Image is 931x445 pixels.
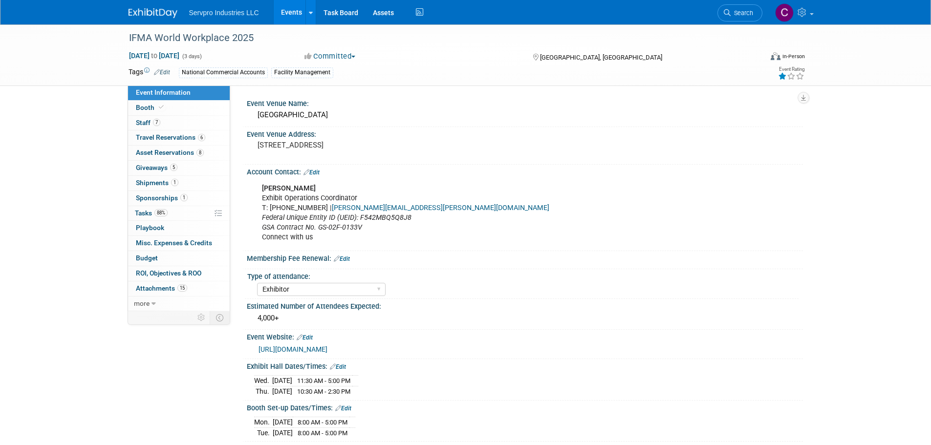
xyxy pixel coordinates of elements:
[247,330,803,342] div: Event Website:
[136,164,177,171] span: Giveaways
[330,363,346,370] a: Edit
[128,191,230,206] a: Sponsorships1
[128,161,230,175] a: Giveaways5
[198,134,205,141] span: 6
[705,51,805,65] div: Event Format
[254,311,796,326] div: 4,000+
[128,176,230,191] a: Shipments1
[128,236,230,251] a: Misc. Expenses & Credits
[177,284,187,292] span: 15
[128,130,230,145] a: Travel Reservations6
[154,209,168,216] span: 88%
[153,119,160,126] span: 7
[136,179,178,187] span: Shipments
[180,194,188,201] span: 1
[150,52,159,60] span: to
[254,386,272,396] td: Thu.
[297,377,350,384] span: 11:30 AM - 5:00 PM
[136,104,166,111] span: Booth
[272,386,292,396] td: [DATE]
[247,96,803,108] div: Event Venue Name:
[136,119,160,127] span: Staff
[332,204,549,212] a: [PERSON_NAME][EMAIL_ADDRESS][PERSON_NAME][DOMAIN_NAME]
[254,376,272,386] td: Wed.
[262,184,316,192] b: [PERSON_NAME]
[782,53,805,60] div: In-Person
[129,67,170,78] td: Tags
[247,269,799,281] div: Type of attendance:
[126,29,748,47] div: IFMA World Workplace 2025
[273,427,293,438] td: [DATE]
[298,419,347,426] span: 8:00 AM - 5:00 PM
[254,417,273,428] td: Mon.
[273,417,293,428] td: [DATE]
[135,209,168,217] span: Tasks
[134,299,150,307] span: more
[298,429,347,437] span: 8:00 AM - 5:00 PM
[128,101,230,115] a: Booth
[193,311,210,324] td: Personalize Event Tab Strip
[136,284,187,292] span: Attachments
[335,405,351,412] a: Edit
[136,88,191,96] span: Event Information
[128,251,230,266] a: Budget
[210,311,230,324] td: Toggle Event Tabs
[255,179,695,247] div: Exhibit Operations Coordinator T: [PHONE_NUMBER] | Connect with us
[136,224,164,232] span: Playbook
[128,281,230,296] a: Attachments15
[717,4,762,21] a: Search
[297,334,313,341] a: Edit
[247,127,803,139] div: Event Venue Address:
[271,67,333,78] div: Facility Management
[128,266,230,281] a: ROI, Objectives & ROO
[540,54,662,61] span: [GEOGRAPHIC_DATA], [GEOGRAPHIC_DATA]
[247,401,803,413] div: Booth Set-up Dates/Times:
[254,107,796,123] div: [GEOGRAPHIC_DATA]
[778,67,804,72] div: Event Rating
[136,254,158,262] span: Budget
[334,255,350,262] a: Edit
[247,299,803,311] div: Estimated Number of Attendees Expected:
[128,297,230,311] a: more
[129,8,177,18] img: ExhibitDay
[272,376,292,386] td: [DATE]
[136,133,205,141] span: Travel Reservations
[129,51,180,60] span: [DATE] [DATE]
[181,53,202,60] span: (3 days)
[301,51,359,62] button: Committed
[254,427,273,438] td: Tue.
[262,213,411,232] i: Federal Unique Entity ID (UEID): F542MBQ5Q8J8 GSA Contract No. GS-02F-0133V
[154,69,170,76] a: Edit
[258,141,468,149] pre: [STREET_ADDRESS]
[128,206,230,221] a: Tasks88%
[136,194,188,202] span: Sponsorships
[128,221,230,235] a: Playbook
[297,388,350,395] span: 10:30 AM - 2:30 PM
[128,85,230,100] a: Event Information
[247,165,803,177] div: Account Contact:
[128,146,230,160] a: Asset Reservations8
[128,116,230,130] a: Staff7
[136,269,201,277] span: ROI, Objectives & ROO
[179,67,268,78] div: National Commercial Accounts
[170,164,177,171] span: 5
[189,9,259,17] span: Servpro Industries LLC
[731,9,753,17] span: Search
[247,251,803,264] div: Membership Fee Renewal:
[159,105,164,110] i: Booth reservation complete
[136,239,212,247] span: Misc. Expenses & Credits
[136,148,204,156] span: Asset Reservations
[771,52,780,60] img: Format-Inperson.png
[775,3,794,22] img: Chris Chassagneux
[196,149,204,156] span: 8
[171,179,178,186] span: 1
[259,345,327,353] a: [URL][DOMAIN_NAME]
[247,359,803,372] div: Exhibit Hall Dates/Times:
[303,169,320,176] a: Edit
